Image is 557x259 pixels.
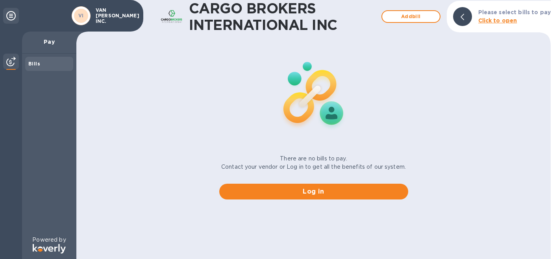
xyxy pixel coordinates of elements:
[221,155,406,171] p: There are no bills to pay. Contact your vendor or Log in to get all the benefits of our system.
[226,187,402,196] span: Log in
[478,9,551,15] b: Please select bills to pay
[78,13,84,19] b: VI
[28,61,40,67] b: Bills
[219,184,408,199] button: Log in
[33,244,66,253] img: Logo
[381,10,440,23] button: Addbill
[28,38,70,46] p: Pay
[478,17,517,24] b: Click to open
[96,7,135,24] p: VAN [PERSON_NAME] INC.
[389,12,433,21] span: Add bill
[32,236,66,244] p: Powered by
